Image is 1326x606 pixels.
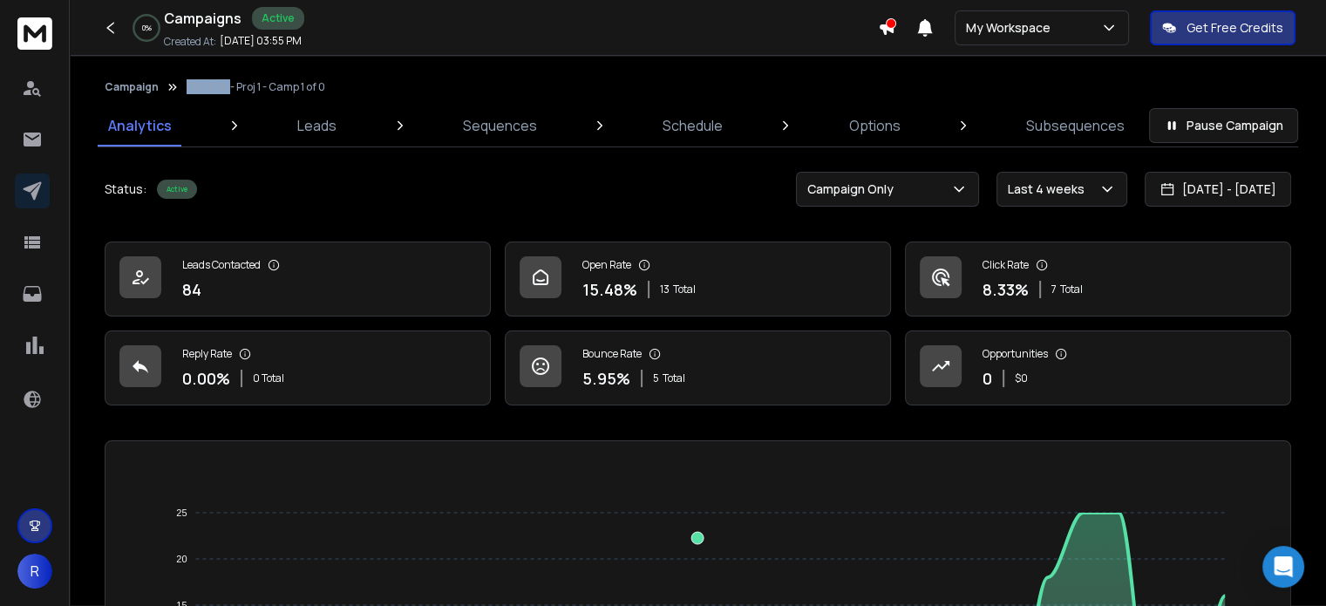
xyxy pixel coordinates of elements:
[839,105,911,146] a: Options
[182,277,201,302] p: 84
[582,277,637,302] p: 15.48 %
[505,242,891,317] a: Open Rate15.48%13Total
[663,115,723,136] p: Schedule
[1187,19,1283,37] p: Get Free Credits
[463,115,537,136] p: Sequences
[905,242,1291,317] a: Click Rate8.33%7Total
[905,330,1291,405] a: Opportunities0$0
[17,554,52,589] button: R
[253,371,284,385] p: 0 Total
[297,115,337,136] p: Leads
[1051,283,1057,296] span: 7
[98,105,182,146] a: Analytics
[983,347,1048,361] p: Opportunities
[105,242,491,317] a: Leads Contacted84
[1262,546,1304,588] div: Open Intercom Messenger
[164,8,241,29] h1: Campaigns
[157,180,197,199] div: Active
[652,105,733,146] a: Schedule
[252,7,304,30] div: Active
[287,105,347,146] a: Leads
[673,283,696,296] span: Total
[582,366,630,391] p: 5.95 %
[983,258,1029,272] p: Click Rate
[182,258,261,272] p: Leads Contacted
[983,277,1029,302] p: 8.33 %
[177,507,187,518] tspan: 25
[182,347,232,361] p: Reply Rate
[182,366,230,391] p: 0.00 %
[582,347,642,361] p: Bounce Rate
[807,180,901,198] p: Campaign Only
[1016,105,1135,146] a: Subsequences
[582,258,631,272] p: Open Rate
[105,330,491,405] a: Reply Rate0.00%0 Total
[505,330,891,405] a: Bounce Rate5.95%5Total
[452,105,547,146] a: Sequences
[105,80,159,94] button: Campaign
[142,23,152,33] p: 0 %
[187,80,325,94] p: FRG Risk - Proj 1 - Camp 1 of 0
[849,115,901,136] p: Options
[108,115,172,136] p: Analytics
[1008,180,1091,198] p: Last 4 weeks
[164,35,216,49] p: Created At:
[1150,10,1295,45] button: Get Free Credits
[1060,283,1083,296] span: Total
[1149,108,1298,143] button: Pause Campaign
[660,283,670,296] span: 13
[220,34,302,48] p: [DATE] 03:55 PM
[663,371,685,385] span: Total
[983,366,992,391] p: 0
[966,19,1057,37] p: My Workspace
[1015,371,1028,385] p: $ 0
[105,180,146,198] p: Status:
[1026,115,1125,136] p: Subsequences
[653,371,659,385] span: 5
[177,554,187,564] tspan: 20
[1145,172,1291,207] button: [DATE] - [DATE]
